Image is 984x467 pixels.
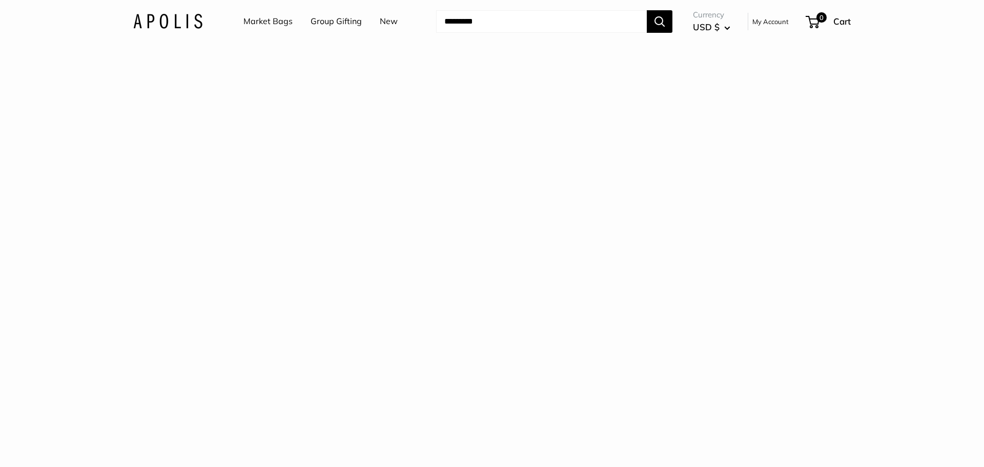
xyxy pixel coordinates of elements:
[833,16,851,27] span: Cart
[311,14,362,29] a: Group Gifting
[693,8,730,22] span: Currency
[693,22,720,32] span: USD $
[693,19,730,35] button: USD $
[816,12,827,23] span: 0
[807,13,851,30] a: 0 Cart
[133,14,202,29] img: Apolis
[243,14,293,29] a: Market Bags
[752,15,789,28] a: My Account
[380,14,398,29] a: New
[647,10,672,33] button: Search
[436,10,647,33] input: Search...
